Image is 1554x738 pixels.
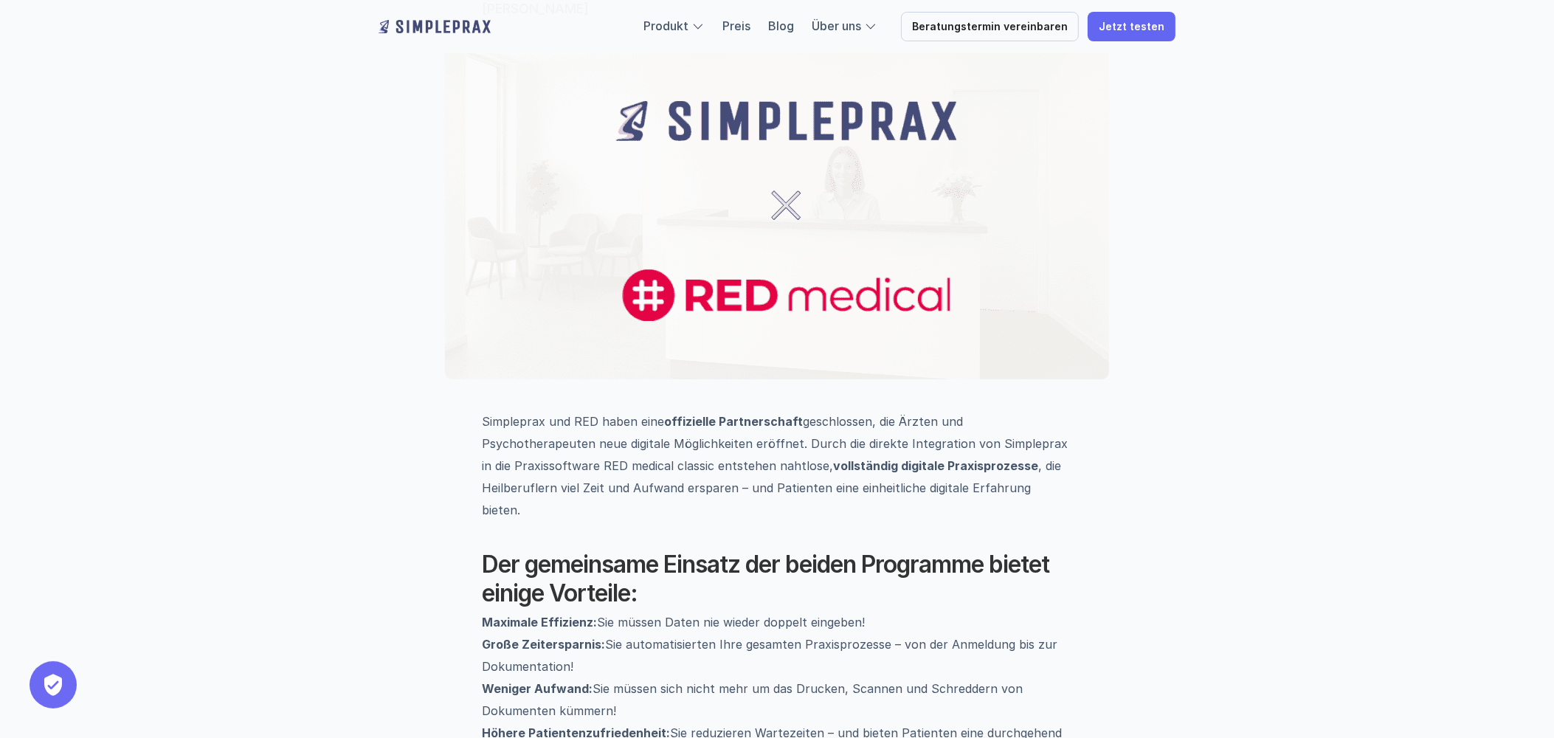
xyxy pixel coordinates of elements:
p: Jetzt testen [1099,21,1164,33]
p: Beratungstermin vereinbaren [912,21,1068,33]
strong: Große Zeitersparnis: [482,637,605,652]
a: Blog [768,18,794,33]
strong: Weniger Aufwand: [482,681,593,696]
strong: offizielle Partnerschaft [664,414,803,429]
a: Produkt [643,18,688,33]
strong: Maximale Effizienz: [482,615,597,630]
a: Beratungstermin vereinbaren [901,12,1079,41]
strong: vollständig digitale Praxisprozesse [833,458,1038,473]
a: Über uns [812,18,861,33]
h2: Der gemeinsame Einsatz der beiden Programme bietet einige Vorteile: [482,551,1072,607]
p: Simpleprax und RED haben eine geschlossen, die Ärzten und Psychotherapeuten neue digitale Möglich... [482,410,1072,521]
a: Jetzt testen [1088,12,1175,41]
a: Preis [722,18,750,33]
